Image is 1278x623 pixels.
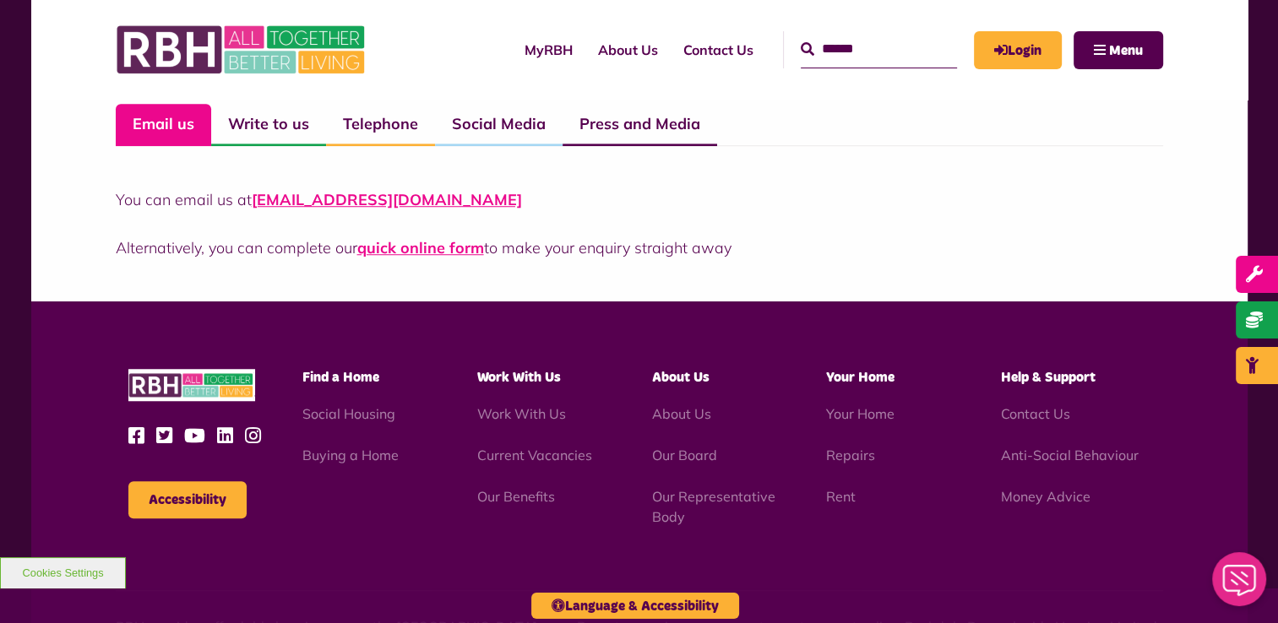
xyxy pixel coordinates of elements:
a: Our Benefits [477,488,555,505]
a: Write to us [211,104,326,146]
span: Menu [1109,44,1143,57]
a: About Us [585,27,671,73]
input: Search [801,31,957,68]
a: Contact Us [671,27,766,73]
a: Our Board [651,447,716,463]
a: Rent [826,488,856,505]
img: RBH [116,17,369,83]
a: Anti-Social Behaviour [1001,447,1139,463]
a: Your Home [826,405,895,422]
a: Email us [116,104,211,146]
a: Work With Us [477,405,566,422]
a: Telephone [326,104,435,146]
a: Buying a Home [302,447,399,463]
a: Social Media [435,104,563,146]
span: Your Home [826,371,895,384]
a: [EMAIL_ADDRESS][DOMAIN_NAME] [252,190,522,209]
button: Language & Accessibility [531,593,739,619]
span: Help & Support [1001,371,1096,384]
a: Money Advice [1001,488,1090,505]
button: Navigation [1074,31,1163,69]
a: Our Representative Body [651,488,775,525]
a: Repairs [826,447,875,463]
a: Contact Us [1001,405,1070,422]
span: About Us [651,371,709,384]
p: You can email us at [116,188,1163,211]
a: Current Vacancies [477,447,592,463]
a: quick online form [357,238,484,257]
span: Find a Home [302,371,379,384]
span: Work With Us [477,371,561,384]
button: Accessibility [128,481,247,518]
a: Social Housing - open in a new tab [302,405,395,422]
a: MyRBH [512,27,585,73]
p: Alternatively, you can complete our to make your enquiry straight away [116,236,1163,259]
a: MyRBH [974,31,1062,69]
iframe: Netcall Web Assistant for live chat [1202,547,1278,623]
img: RBH [128,369,255,402]
a: Press and Media [563,104,717,146]
a: About Us [651,405,710,422]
